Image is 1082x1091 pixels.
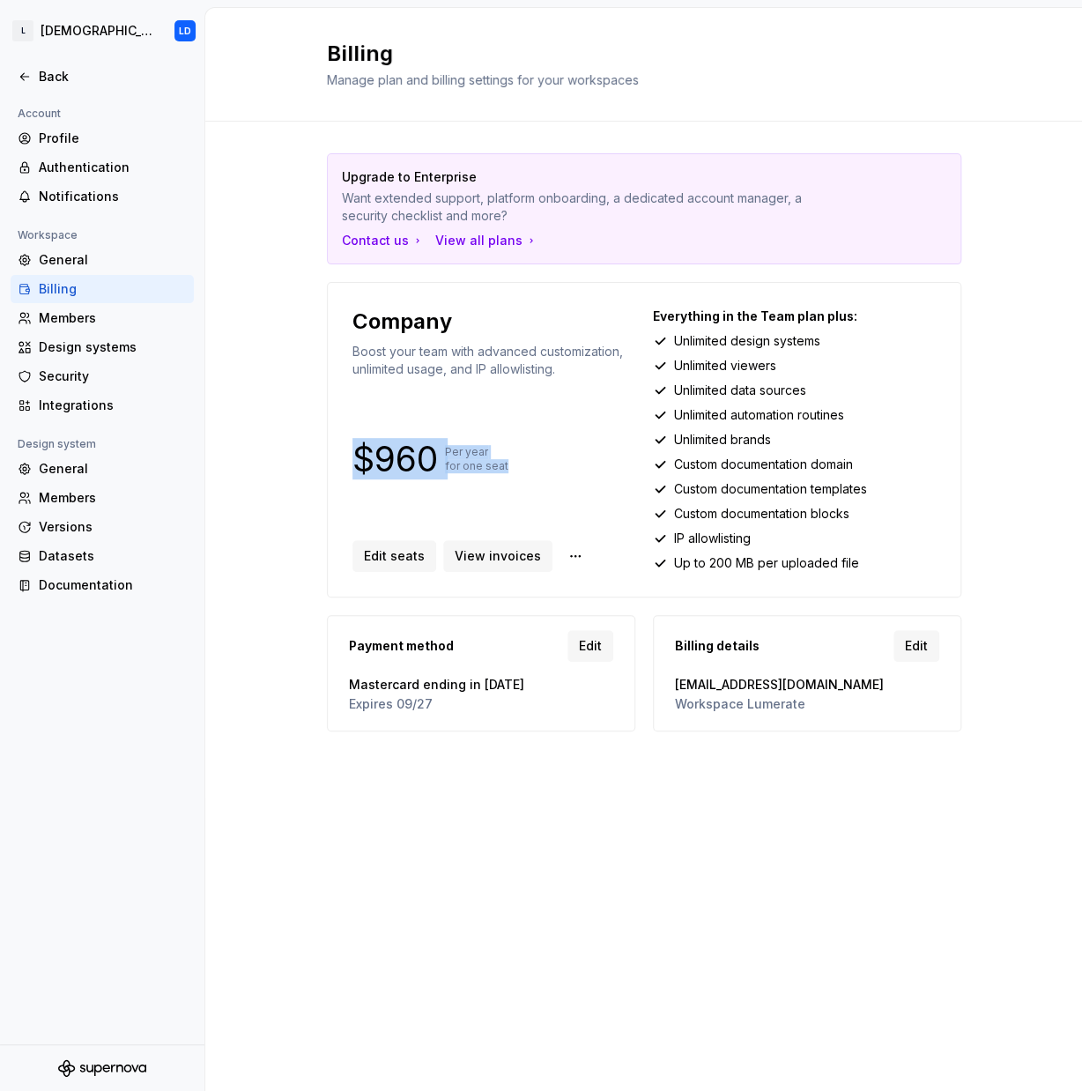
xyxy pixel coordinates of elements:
[443,540,552,572] a: View invoices
[12,20,33,41] div: L
[674,332,820,350] p: Unlimited design systems
[352,540,436,572] button: Edit seats
[11,571,194,599] a: Documentation
[435,232,538,249] button: View all plans
[445,445,508,473] p: Per year for one seat
[674,406,844,424] p: Unlimited automation routines
[349,676,613,694] span: Mastercard ending in [DATE]
[39,460,187,478] div: General
[674,456,853,473] p: Custom documentation domain
[11,153,194,182] a: Authentication
[342,168,823,186] p: Upgrade to Enterprise
[11,513,194,541] a: Versions
[11,103,68,124] div: Account
[675,637,760,655] span: Billing details
[905,637,928,655] span: Edit
[179,24,191,38] div: LD
[39,338,187,356] div: Design systems
[39,130,187,147] div: Profile
[11,304,194,332] a: Members
[352,449,438,470] p: $960
[674,431,771,449] p: Unlimited brands
[455,547,541,565] span: View invoices
[39,367,187,385] div: Security
[39,188,187,205] div: Notifications
[11,275,194,303] a: Billing
[11,182,194,211] a: Notifications
[11,542,194,570] a: Datasets
[364,547,425,565] span: Edit seats
[11,362,194,390] a: Security
[352,343,635,378] p: Boost your team with advanced customization, unlimited usage, and IP allowlisting.
[11,246,194,274] a: General
[11,333,194,361] a: Design systems
[39,576,187,594] div: Documentation
[653,308,936,325] p: Everything in the Team plan plus:
[11,455,194,483] a: General
[327,72,639,87] span: Manage plan and billing settings for your workspaces
[674,382,806,399] p: Unlimited data sources
[675,695,939,713] span: Workspace Lumerate
[893,630,939,662] a: Edit
[39,397,187,414] div: Integrations
[567,630,613,662] a: Edit
[674,480,867,498] p: Custom documentation templates
[327,40,639,68] h2: Billing
[4,11,201,50] button: L[DEMOGRAPHIC_DATA]LD
[39,547,187,565] div: Datasets
[674,554,859,572] p: Up to 200 MB per uploaded file
[675,676,939,694] span: [EMAIL_ADDRESS][DOMAIN_NAME]
[349,695,613,713] span: Expires 09/27
[352,308,452,336] p: Company
[11,124,194,152] a: Profile
[39,280,187,298] div: Billing
[342,232,425,249] button: Contact us
[674,530,751,547] p: IP allowlisting
[349,637,454,655] span: Payment method
[674,505,849,523] p: Custom documentation blocks
[11,63,194,91] a: Back
[39,159,187,176] div: Authentication
[58,1059,146,1077] svg: Supernova Logo
[11,391,194,419] a: Integrations
[39,251,187,269] div: General
[41,22,153,40] div: [DEMOGRAPHIC_DATA]
[11,225,85,246] div: Workspace
[39,518,187,536] div: Versions
[39,309,187,327] div: Members
[39,68,187,85] div: Back
[11,484,194,512] a: Members
[579,637,602,655] span: Edit
[342,189,823,225] p: Want extended support, platform onboarding, a dedicated account manager, a security checklist and...
[674,357,776,375] p: Unlimited viewers
[39,489,187,507] div: Members
[11,434,103,455] div: Design system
